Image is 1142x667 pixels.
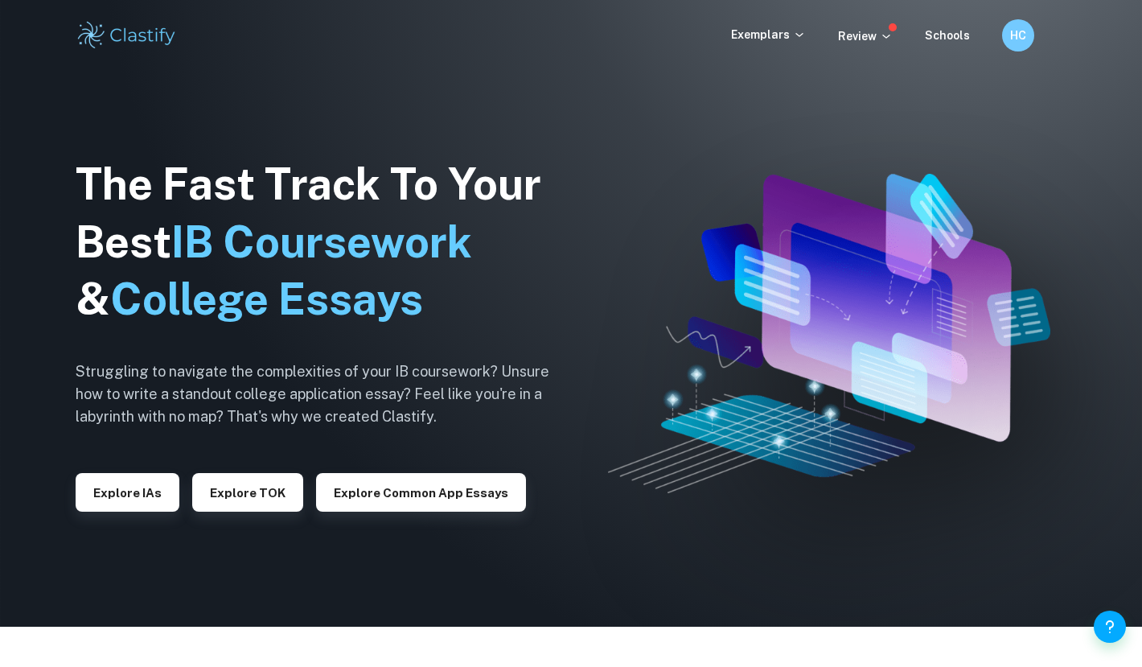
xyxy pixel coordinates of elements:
[838,27,893,45] p: Review
[110,274,423,324] span: College Essays
[192,473,303,512] button: Explore TOK
[1002,19,1034,51] button: HC
[925,29,970,42] a: Schools
[192,484,303,500] a: Explore TOK
[316,473,526,512] button: Explore Common App essays
[1094,611,1126,643] button: Help and Feedback
[731,26,806,43] p: Exemplars
[316,484,526,500] a: Explore Common App essays
[76,360,574,428] h6: Struggling to navigate the complexities of your IB coursework? Unsure how to write a standout col...
[76,484,179,500] a: Explore IAs
[76,473,179,512] button: Explore IAs
[608,174,1050,494] img: Clastify hero
[171,216,472,267] span: IB Coursework
[1009,27,1028,44] h6: HC
[76,155,574,329] h1: The Fast Track To Your Best &
[76,19,178,51] img: Clastify logo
